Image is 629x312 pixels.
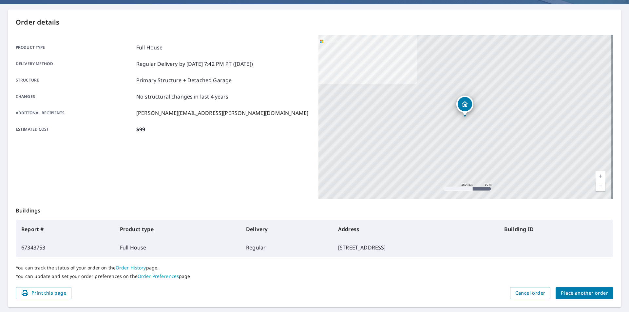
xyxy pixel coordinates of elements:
[136,44,163,51] p: Full House
[16,287,71,299] button: Print this page
[16,76,134,84] p: Structure
[136,125,145,133] p: $99
[556,287,613,299] button: Place another order
[16,109,134,117] p: Additional recipients
[115,238,241,257] td: Full House
[16,125,134,133] p: Estimated cost
[16,199,613,220] p: Buildings
[16,265,613,271] p: You can track the status of your order on the page.
[21,289,66,297] span: Print this page
[333,220,499,238] th: Address
[136,60,253,68] p: Regular Delivery by [DATE] 7:42 PM PT ([DATE])
[456,96,473,116] div: Dropped pin, building 1, Residential property, 900 Maplewood Dr Center Point, IA 52213
[136,76,232,84] p: Primary Structure + Detached Garage
[16,17,613,27] p: Order details
[115,220,241,238] th: Product type
[16,93,134,101] p: Changes
[241,238,333,257] td: Regular
[596,171,605,181] a: Current Level 17, Zoom In
[515,289,545,297] span: Cancel order
[16,238,115,257] td: 67343753
[16,60,134,68] p: Delivery method
[561,289,608,297] span: Place another order
[596,181,605,191] a: Current Level 17, Zoom Out
[333,238,499,257] td: [STREET_ADDRESS]
[510,287,551,299] button: Cancel order
[138,273,179,279] a: Order Preferences
[16,44,134,51] p: Product type
[499,220,613,238] th: Building ID
[16,220,115,238] th: Report #
[136,109,308,117] p: [PERSON_NAME][EMAIL_ADDRESS][PERSON_NAME][DOMAIN_NAME]
[16,273,613,279] p: You can update and set your order preferences on the page.
[241,220,333,238] th: Delivery
[136,93,229,101] p: No structural changes in last 4 years
[116,265,146,271] a: Order History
